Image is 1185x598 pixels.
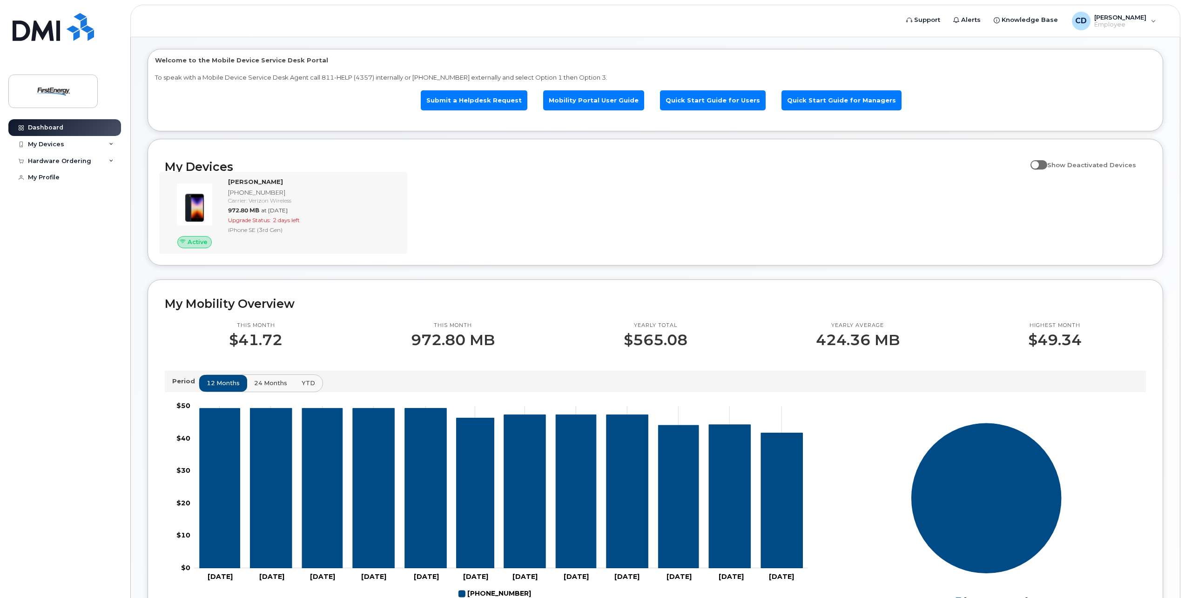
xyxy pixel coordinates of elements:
[228,226,398,234] div: iPhone SE (3rd Gen)
[564,573,589,581] tspan: [DATE]
[228,188,398,197] div: [PHONE_NUMBER]
[1075,15,1087,27] span: CD
[208,573,233,581] tspan: [DATE]
[155,56,1156,65] p: Welcome to the Mobile Device Service Desk Portal
[421,90,527,110] a: Submit a Helpdesk Request
[155,73,1156,82] p: To speak with a Mobile Device Service Desk Agent call 811-HELP (4357) internally or [PHONE_NUMBER...
[229,332,283,348] p: $41.72
[261,207,288,214] span: at [DATE]
[411,322,495,329] p: This month
[1028,322,1082,329] p: Highest month
[259,573,284,581] tspan: [DATE]
[414,573,439,581] tspan: [DATE]
[816,332,900,348] p: 424.36 MB
[172,182,217,227] img: image20231002-3703462-1angbar.jpeg
[273,217,300,224] span: 2 days left
[165,297,1146,311] h2: My Mobility Overview
[1145,557,1178,591] iframe: Messenger Launcher
[176,434,190,442] tspan: $40
[1094,14,1146,21] span: [PERSON_NAME]
[624,332,687,348] p: $565.08
[781,90,902,110] a: Quick Start Guide for Managers
[176,402,190,410] tspan: $50
[165,177,402,248] a: Active[PERSON_NAME][PHONE_NUMBER]Carrier: Verizon Wireless972.80 MBat [DATE]Upgrade Status:2 days...
[1047,161,1136,169] span: Show Deactivated Devices
[1065,12,1163,30] div: Cummings, Daquita
[614,573,640,581] tspan: [DATE]
[172,377,199,386] p: Period
[513,573,538,581] tspan: [DATE]
[361,573,386,581] tspan: [DATE]
[660,90,766,110] a: Quick Start Guide for Users
[816,322,900,329] p: Yearly average
[229,322,283,329] p: This month
[961,15,981,25] span: Alerts
[181,564,190,572] tspan: $0
[624,322,687,329] p: Yearly total
[769,573,794,581] tspan: [DATE]
[228,217,271,224] span: Upgrade Status:
[200,408,803,568] g: 330-810-5350
[911,423,1062,574] g: Series
[947,11,987,29] a: Alerts
[302,379,315,387] span: YTD
[719,573,744,581] tspan: [DATE]
[310,573,335,581] tspan: [DATE]
[228,197,398,204] div: Carrier: Verizon Wireless
[188,238,208,246] span: Active
[176,531,190,540] tspan: $10
[165,160,1026,174] h2: My Devices
[1002,15,1058,25] span: Knowledge Base
[1030,156,1038,163] input: Show Deactivated Devices
[987,11,1064,29] a: Knowledge Base
[914,15,940,25] span: Support
[1028,332,1082,348] p: $49.34
[176,499,190,507] tspan: $20
[411,332,495,348] p: 972.80 MB
[667,573,692,581] tspan: [DATE]
[900,11,947,29] a: Support
[254,379,287,387] span: 24 months
[543,90,644,110] a: Mobility Portal User Guide
[176,467,190,475] tspan: $30
[463,573,488,581] tspan: [DATE]
[228,207,259,214] span: 972.80 MB
[1094,21,1146,28] span: Employee
[228,178,283,185] strong: [PERSON_NAME]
